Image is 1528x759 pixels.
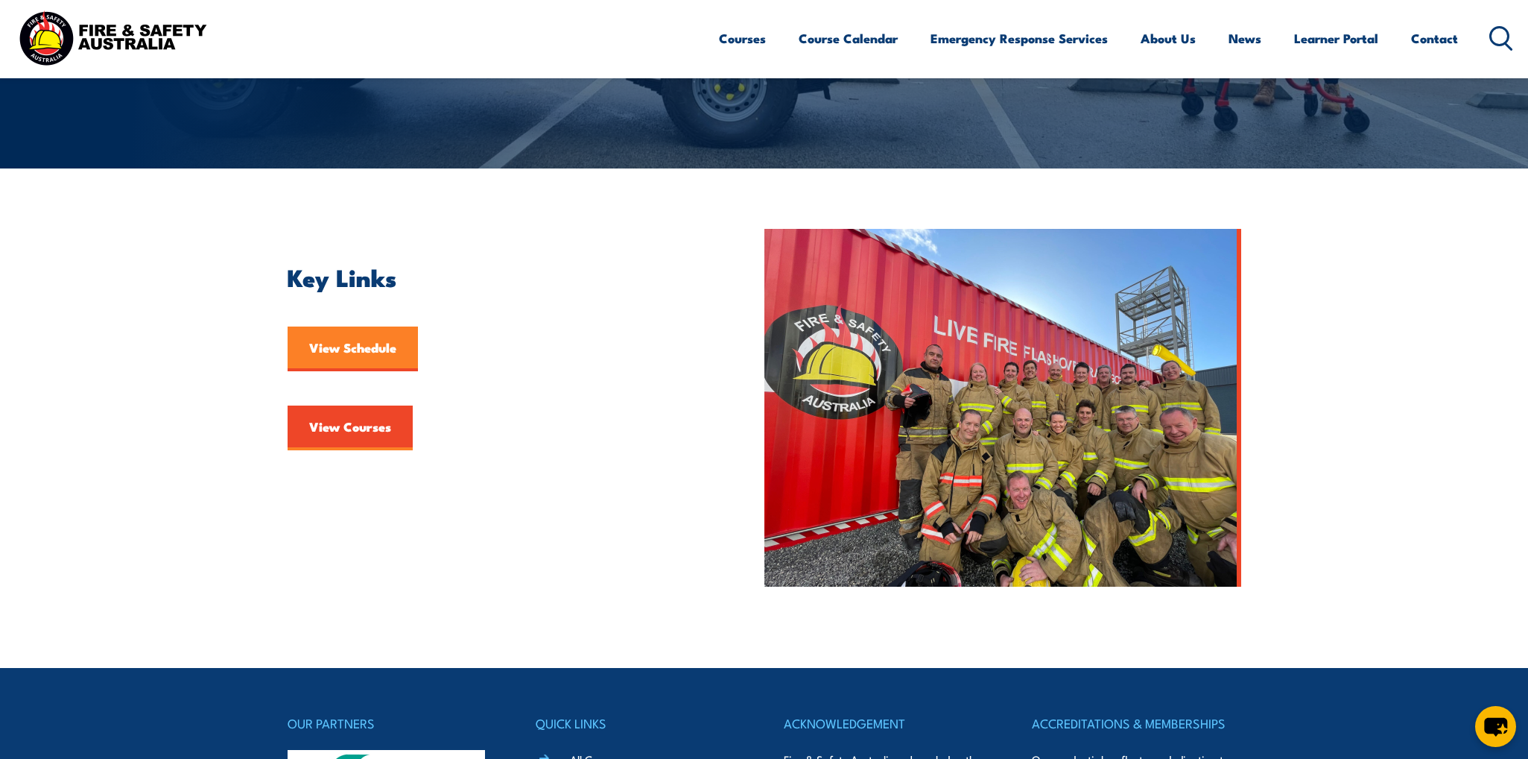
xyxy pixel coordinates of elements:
[288,406,413,450] a: View Courses
[1411,19,1458,58] a: Contact
[931,19,1108,58] a: Emergency Response Services
[784,713,992,734] h4: ACKNOWLEDGEMENT
[536,713,744,734] h4: QUICK LINKS
[799,19,898,58] a: Course Calendar
[1032,713,1240,734] h4: ACCREDITATIONS & MEMBERSHIPS
[1475,706,1516,747] button: chat-button
[288,266,696,287] h2: Key Links
[764,229,1241,587] img: FSA People – Team photo aug 2023
[1141,19,1196,58] a: About Us
[1294,19,1378,58] a: Learner Portal
[719,19,766,58] a: Courses
[1229,19,1261,58] a: News
[288,327,418,371] a: View Schedule
[288,713,496,734] h4: OUR PARTNERS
